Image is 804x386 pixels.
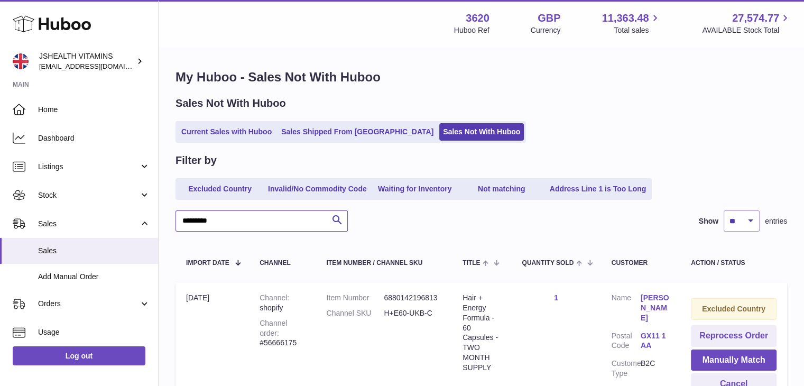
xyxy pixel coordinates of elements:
strong: Channel [260,293,289,302]
a: Waiting for Inventory [373,180,457,198]
a: 27,574.77 AVAILABLE Stock Total [702,11,791,35]
a: Log out [13,346,145,365]
span: Sales [38,246,150,256]
strong: Channel order [260,319,287,337]
a: [PERSON_NAME] [641,293,670,323]
span: Total sales [614,25,661,35]
div: Hair + Energy Formula - 60 Capsules - TWO MONTH SUPPLY [463,293,501,373]
span: Title [463,260,480,266]
div: #56666175 [260,318,305,348]
span: Add Manual Order [38,272,150,282]
a: 1 [554,293,558,302]
span: Stock [38,190,139,200]
a: Invalid/No Commodity Code [264,180,371,198]
span: [EMAIL_ADDRESS][DOMAIN_NAME] [39,62,155,70]
div: Huboo Ref [454,25,489,35]
a: Address Line 1 is Too Long [546,180,650,198]
button: Manually Match [691,350,777,371]
span: Usage [38,327,150,337]
div: Customer [612,260,670,266]
a: Not matching [459,180,544,198]
a: GX11 1AA [641,331,670,351]
div: Currency [531,25,561,35]
h2: Filter by [175,153,217,168]
span: Quantity Sold [522,260,574,266]
img: internalAdmin-3620@internal.huboo.com [13,53,29,69]
strong: 3620 [466,11,489,25]
dt: Customer Type [612,359,641,379]
span: Listings [38,162,139,172]
a: Sales Shipped From [GEOGRAPHIC_DATA] [278,123,437,141]
a: Current Sales with Huboo [178,123,275,141]
a: Sales Not With Huboo [439,123,524,141]
span: AVAILABLE Stock Total [702,25,791,35]
span: Orders [38,299,139,309]
strong: GBP [538,11,560,25]
dt: Channel SKU [327,308,384,318]
a: 11,363.48 Total sales [602,11,661,35]
div: shopify [260,293,305,313]
div: Item Number / Channel SKU [327,260,442,266]
dt: Item Number [327,293,384,303]
span: Dashboard [38,133,150,143]
strong: Excluded Country [702,305,765,313]
button: Reprocess Order [691,325,777,347]
span: Sales [38,219,139,229]
span: Import date [186,260,229,266]
dd: H+E60-UKB-C [384,308,441,318]
span: 27,574.77 [732,11,779,25]
a: Excluded Country [178,180,262,198]
span: Home [38,105,150,115]
h1: My Huboo - Sales Not With Huboo [175,69,787,86]
div: JSHEALTH VITAMINS [39,51,134,71]
dd: 6880142196813 [384,293,441,303]
dd: B2C [641,359,670,379]
div: Action / Status [691,260,777,266]
label: Show [699,216,718,226]
dt: Postal Code [612,331,641,354]
h2: Sales Not With Huboo [175,96,286,111]
div: Channel [260,260,305,266]
span: entries [765,216,787,226]
dt: Name [612,293,641,326]
span: 11,363.48 [602,11,649,25]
